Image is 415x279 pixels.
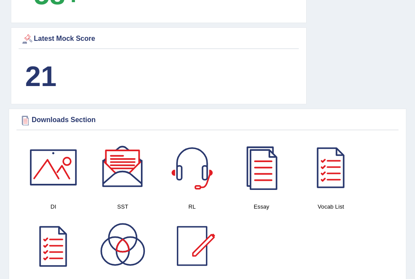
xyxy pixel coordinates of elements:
b: 21 [25,60,56,92]
h4: DI [23,202,84,211]
h4: RL [162,202,222,211]
div: Downloads Section [19,114,396,127]
h4: Essay [231,202,292,211]
h4: Vocab List [301,202,361,211]
div: Latest Mock Score [21,33,297,46]
h4: SST [92,202,153,211]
